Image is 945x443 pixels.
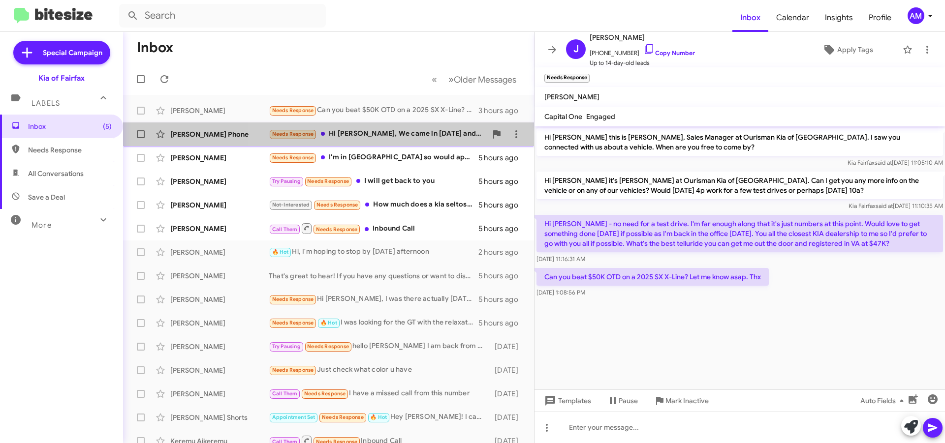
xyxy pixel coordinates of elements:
div: [PERSON_NAME] [170,365,269,375]
span: Save a Deal [28,192,65,202]
div: How much does a kia seltos with leather and a sunroof cost [269,199,478,210]
div: [PERSON_NAME] [170,224,269,234]
button: Previous [426,69,443,89]
div: I was looking for the GT with the relaxation package, but the payments is way too high for my liking [269,317,478,328]
div: Inbound Call [269,222,478,235]
span: Special Campaign [43,48,102,58]
span: All Conversations [28,169,84,178]
span: Needs Response [272,320,314,326]
span: Call Them [272,390,298,397]
div: 5 hours ago [478,200,526,210]
span: [DATE] 1:08:56 PM [536,289,585,296]
div: Hi [PERSON_NAME], I was there actually [DATE] looked at the car like the car or concerned about t... [269,294,478,305]
span: Inbox [28,121,112,131]
span: Mark Inactive [665,392,709,410]
span: Auto Fields [860,392,908,410]
div: [DATE] [490,342,526,352]
span: Needs Response [316,202,358,208]
span: Needs Response [322,414,364,420]
span: Inbox [732,3,768,32]
span: Appointment Set [272,414,315,420]
span: Kia Fairfax [DATE] 11:10:35 AM [849,202,943,209]
span: Try Pausing [272,343,301,350]
p: Hi [PERSON_NAME] this is [PERSON_NAME], Sales Manager at Ourisman Kia of [GEOGRAPHIC_DATA]. I saw... [536,128,943,156]
div: [PERSON_NAME] Phone [170,129,269,139]
div: 5 hours ago [478,271,526,281]
div: [PERSON_NAME] [170,271,269,281]
p: Can you beat $50K OTD on a 2025 SX X-Line? Let me know asap. Thx [536,268,769,286]
span: Try Pausing [272,178,301,184]
div: Hey [PERSON_NAME]! I can stop by in a few minutes, after my meeting. [269,412,490,423]
span: 🔥 Hot [320,320,337,326]
span: 🔥 Hot [370,414,387,420]
div: [PERSON_NAME] [170,200,269,210]
span: Needs Response [316,226,358,233]
span: More [31,221,52,230]
div: [DATE] [490,389,526,399]
span: Needs Response [272,296,314,302]
span: said at [876,202,893,209]
div: 5 hours ago [478,224,526,234]
div: Can you beat $50K OTD on a 2025 SX X-Line? Let me know asap. Thx [269,105,478,116]
p: Hi [PERSON_NAME] it's [PERSON_NAME] at Ourisman Kia of [GEOGRAPHIC_DATA]. Can I get you any more ... [536,172,943,199]
span: Apply Tags [837,41,873,59]
button: Templates [535,392,599,410]
button: Pause [599,392,646,410]
div: [PERSON_NAME] [170,389,269,399]
button: Apply Tags [797,41,898,59]
div: [PERSON_NAME] [170,247,269,257]
span: Capital One [544,112,582,121]
span: Needs Response [307,343,349,350]
div: Hi [PERSON_NAME], We came in [DATE] and met with [PERSON_NAME]. He showed us a green Niro SX Tour... [269,128,487,140]
div: [PERSON_NAME] Shorts [170,413,269,422]
div: 5 hours ago [478,295,526,304]
div: I have a missed call from this number [269,388,490,399]
span: Engaged [586,112,615,121]
span: [PHONE_NUMBER] [590,43,695,58]
button: Auto Fields [852,392,915,410]
input: Search [119,4,326,28]
span: Older Messages [454,74,516,85]
div: Kia of Fairfax [38,73,85,83]
span: Pause [619,392,638,410]
span: Not-Interested [272,202,310,208]
div: 2 hours ago [478,247,526,257]
div: [DATE] [490,365,526,375]
div: I will get back to you [269,176,478,187]
button: AM [899,7,934,24]
a: Insights [817,3,861,32]
span: J [573,41,579,57]
div: Hi, I'm hoping to stop by [DATE] afternoon [269,246,478,258]
a: Profile [861,3,899,32]
span: [PERSON_NAME] [590,31,695,43]
div: 5 hours ago [478,318,526,328]
div: 5 hours ago [478,177,526,186]
span: » [448,73,454,86]
p: Hi [PERSON_NAME] - no need for a test drive. I'm far enough along that it's just numbers at this ... [536,215,943,252]
small: Needs Response [544,74,590,83]
div: 5 hours ago [478,153,526,163]
span: Needs Response [272,367,314,373]
div: [PERSON_NAME] [170,318,269,328]
span: Needs Response [28,145,112,155]
span: Kia Fairfax [DATE] 11:05:10 AM [848,159,943,166]
div: [PERSON_NAME] [170,177,269,186]
div: [PERSON_NAME] [170,295,269,304]
div: AM [908,7,924,24]
span: Up to 14-day-old leads [590,58,695,68]
span: (5) [103,121,112,131]
h1: Inbox [137,40,173,56]
a: Special Campaign [13,41,110,64]
span: Call Them [272,226,298,233]
span: [DATE] 11:16:31 AM [536,255,585,263]
button: Next [442,69,522,89]
a: Calendar [768,3,817,32]
div: hello [PERSON_NAME] I am back from my trip. thank you for your patience I am interested in the [P... [269,341,490,352]
span: said at [875,159,892,166]
span: Needs Response [307,178,349,184]
div: Just check what color u have [269,364,490,376]
div: [PERSON_NAME] [170,342,269,352]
